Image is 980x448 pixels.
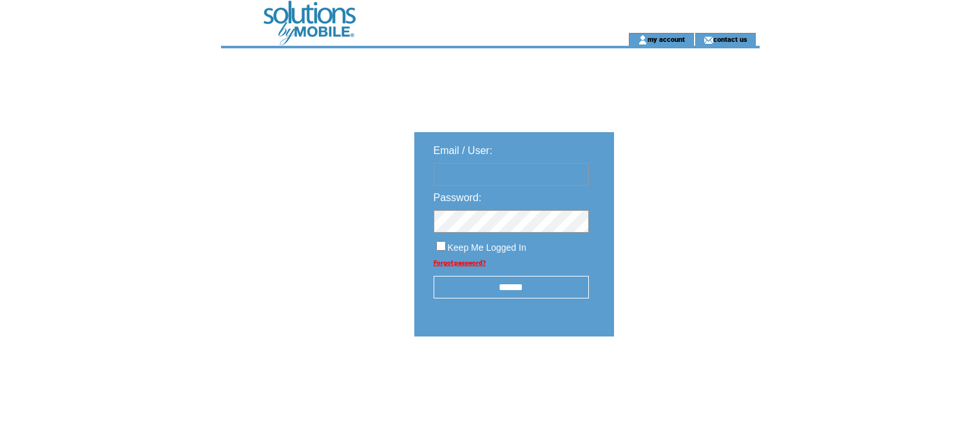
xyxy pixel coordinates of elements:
img: contact_us_icon.gif;jsessionid=008A3181E4600B79F618F8CCF00089B1 [704,35,713,45]
a: my account [648,35,685,43]
span: Password: [434,192,482,203]
img: account_icon.gif;jsessionid=008A3181E4600B79F618F8CCF00089B1 [638,35,648,45]
span: Keep Me Logged In [448,242,526,253]
span: Email / User: [434,145,493,156]
a: contact us [713,35,747,43]
a: Forgot password? [434,259,486,266]
img: transparent.png;jsessionid=008A3181E4600B79F618F8CCF00089B1 [651,369,716,385]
